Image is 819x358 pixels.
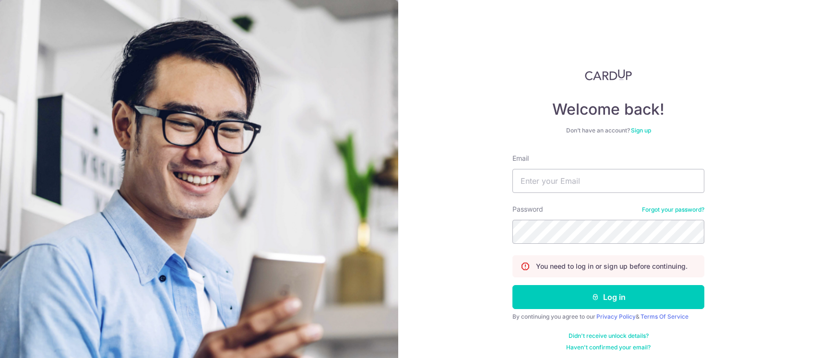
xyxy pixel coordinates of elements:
[641,313,688,320] a: Terms Of Service
[585,69,632,81] img: CardUp Logo
[512,313,704,321] div: By continuing you agree to our &
[512,204,543,214] label: Password
[512,127,704,134] div: Don’t have an account?
[596,313,636,320] a: Privacy Policy
[569,332,649,340] a: Didn't receive unlock details?
[536,262,688,271] p: You need to log in or sign up before continuing.
[512,169,704,193] input: Enter your Email
[566,344,651,351] a: Haven't confirmed your email?
[512,285,704,309] button: Log in
[512,154,529,163] label: Email
[642,206,704,214] a: Forgot your password?
[512,100,704,119] h4: Welcome back!
[631,127,651,134] a: Sign up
